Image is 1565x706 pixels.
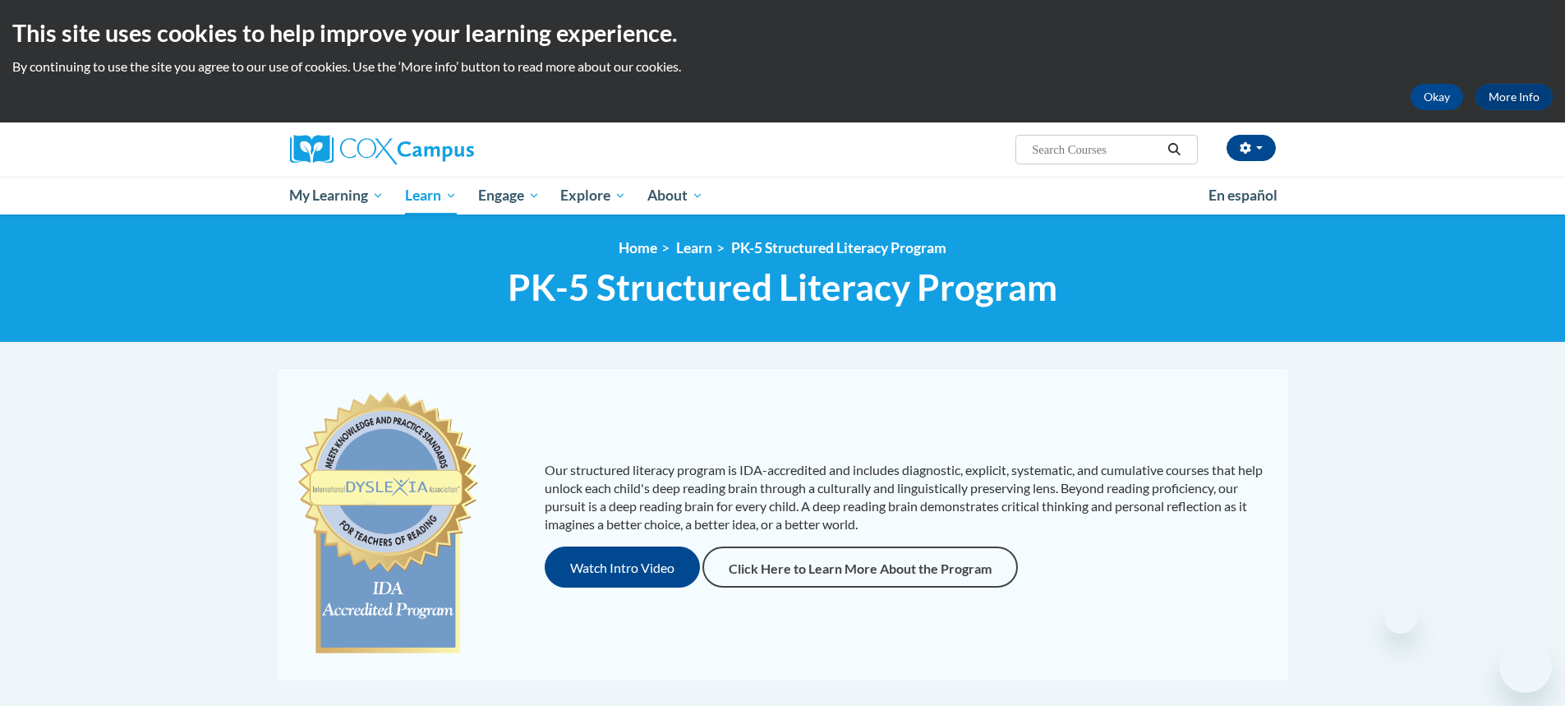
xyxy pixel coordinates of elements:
[405,186,457,205] span: Learn
[12,58,1553,76] p: By continuing to use the site you agree to our use of cookies. Use the ‘More info’ button to read...
[1475,84,1553,110] a: More Info
[1030,140,1162,159] input: Search Courses
[1162,140,1186,159] button: Search
[1208,187,1277,204] span: En español
[1198,178,1288,213] a: En español
[508,265,1057,309] span: PK-5 Structured Literacy Program
[467,177,550,215] a: Engage
[637,177,714,215] a: About
[265,177,1300,215] div: Main menu
[676,239,712,256] a: Learn
[1411,84,1463,110] button: Okay
[294,385,482,664] img: c477cda6-e343-453b-bfce-d6f9e9818e1c.png
[12,16,1553,49] h2: This site uses cookies to help improve your learning experience.
[545,547,700,588] button: Watch Intro Video
[731,239,946,256] a: PK-5 Structured Literacy Program
[545,461,1272,533] p: Our structured literacy program is IDA-accredited and includes diagnostic, explicit, systematic, ...
[279,177,395,215] a: My Learning
[290,135,474,164] img: Cox Campus
[290,135,602,164] a: Cox Campus
[1227,135,1276,161] button: Account Settings
[560,186,626,205] span: Explore
[289,186,384,205] span: My Learning
[550,177,637,215] a: Explore
[478,186,540,205] span: Engage
[647,186,703,205] span: About
[702,547,1018,588] a: Click Here to Learn More About the Program
[1384,601,1417,634] iframe: Close message
[1499,640,1552,693] iframe: Button to launch messaging window
[619,239,657,256] a: Home
[394,177,467,215] a: Learn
